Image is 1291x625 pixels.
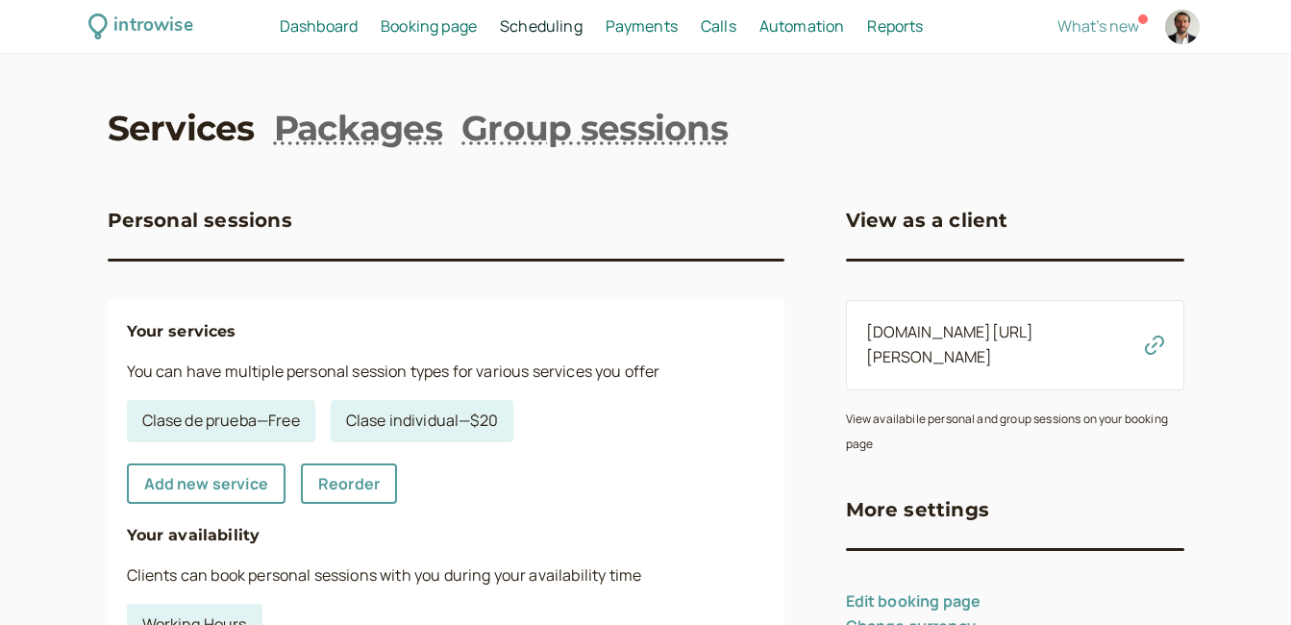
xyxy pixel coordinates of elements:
[127,319,765,344] h4: Your services
[108,104,255,152] a: Services
[301,463,397,504] a: Reorder
[274,104,442,152] a: Packages
[127,400,315,442] a: Clase de prueba—Free
[127,360,765,385] p: You can have multiple personal session types for various services you offer
[846,494,990,525] h3: More settings
[606,14,678,39] a: Payments
[1162,7,1203,47] a: Account
[280,14,358,39] a: Dashboard
[127,523,765,548] h4: Your availability
[701,15,736,37] span: Calls
[331,400,513,442] a: Clase individual—$20
[846,590,981,612] a: Edit booking page
[500,15,583,37] span: Scheduling
[381,14,477,39] a: Booking page
[127,463,286,504] a: Add new service
[867,14,923,39] a: Reports
[846,411,1168,452] small: View availabile personal and group sessions on your booking page
[1057,15,1139,37] span: What's new
[108,205,292,236] h3: Personal sessions
[500,14,583,39] a: Scheduling
[759,15,845,37] span: Automation
[866,321,1034,367] a: [DOMAIN_NAME][URL][PERSON_NAME]
[846,205,1008,236] h3: View as a client
[701,14,736,39] a: Calls
[1195,533,1291,625] iframe: Chat Widget
[606,15,678,37] span: Payments
[867,15,923,37] span: Reports
[1057,17,1139,35] button: What's new
[280,15,358,37] span: Dashboard
[461,104,728,152] a: Group sessions
[759,14,845,39] a: Automation
[381,15,477,37] span: Booking page
[113,12,192,41] div: introwise
[88,12,193,41] a: introwise
[127,563,765,588] p: Clients can book personal sessions with you during your availability time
